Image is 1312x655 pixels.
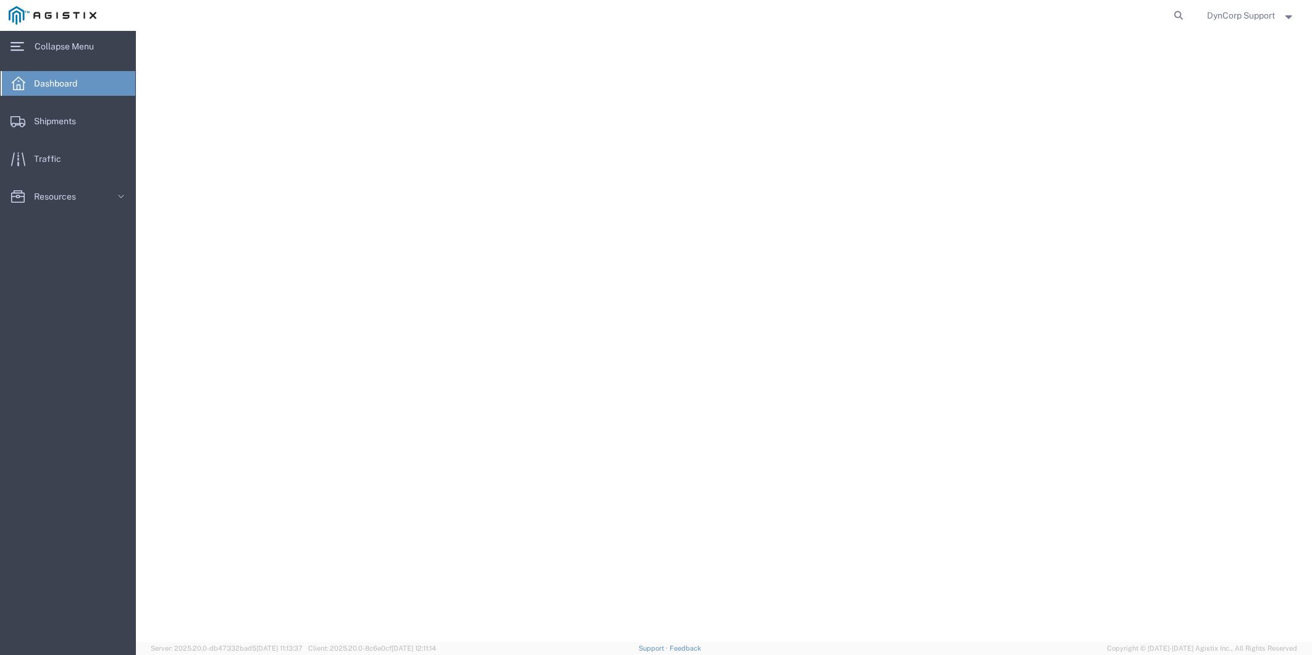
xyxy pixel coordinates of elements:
span: Shipments [34,109,85,133]
span: Copyright © [DATE]-[DATE] Agistix Inc., All Rights Reserved [1107,643,1297,654]
span: Server: 2025.20.0-db47332bad5 [151,644,303,652]
span: [DATE] 12:11:14 [392,644,436,652]
button: DynCorp Support [1206,8,1295,23]
a: Dashboard [1,71,135,96]
img: logo [9,6,96,25]
span: Collapse Menu [35,34,103,59]
iframe: FS Legacy Container [136,31,1312,642]
span: Resources [34,184,85,209]
span: Dashboard [34,71,86,96]
a: Feedback [670,644,701,652]
a: Support [639,644,670,652]
a: Shipments [1,109,135,133]
a: Traffic [1,146,135,171]
a: Resources [1,184,135,209]
span: Traffic [34,146,70,171]
span: [DATE] 11:13:37 [256,644,303,652]
span: Client: 2025.20.0-8c6e0cf [308,644,436,652]
span: DynCorp Support [1207,9,1275,22]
